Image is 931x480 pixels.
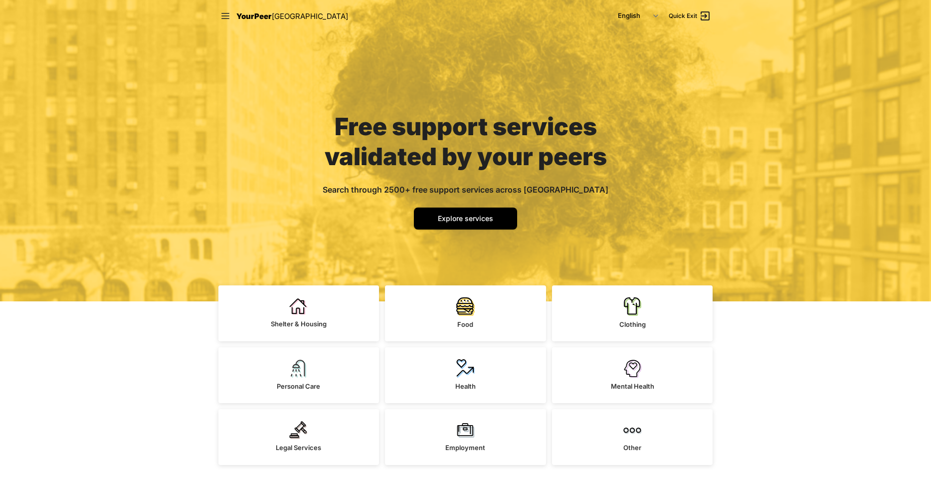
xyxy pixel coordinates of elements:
a: Food [385,285,546,341]
span: Employment [445,444,485,452]
span: Clothing [619,320,646,328]
span: [GEOGRAPHIC_DATA] [272,11,348,21]
span: Search through 2500+ free support services across [GEOGRAPHIC_DATA] [323,185,608,195]
span: Quick Exit [669,12,697,20]
span: Explore services [438,214,493,223]
span: Mental Health [611,382,654,390]
span: YourPeer [236,11,272,21]
a: Personal Care [218,347,379,403]
a: Legal Services [218,409,379,465]
a: Other [552,409,713,465]
a: Mental Health [552,347,713,403]
a: Health [385,347,546,403]
a: Explore services [414,208,517,230]
span: Free support services validated by your peers [325,112,607,171]
a: YourPeer[GEOGRAPHIC_DATA] [236,10,348,22]
span: Food [457,320,473,328]
a: Employment [385,409,546,465]
span: Other [623,444,641,452]
a: Quick Exit [669,10,711,22]
span: Personal Care [277,382,320,390]
a: Shelter & Housing [218,285,379,341]
span: Health [455,382,476,390]
a: Clothing [552,285,713,341]
span: Shelter & Housing [271,320,327,328]
span: Legal Services [276,444,321,452]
